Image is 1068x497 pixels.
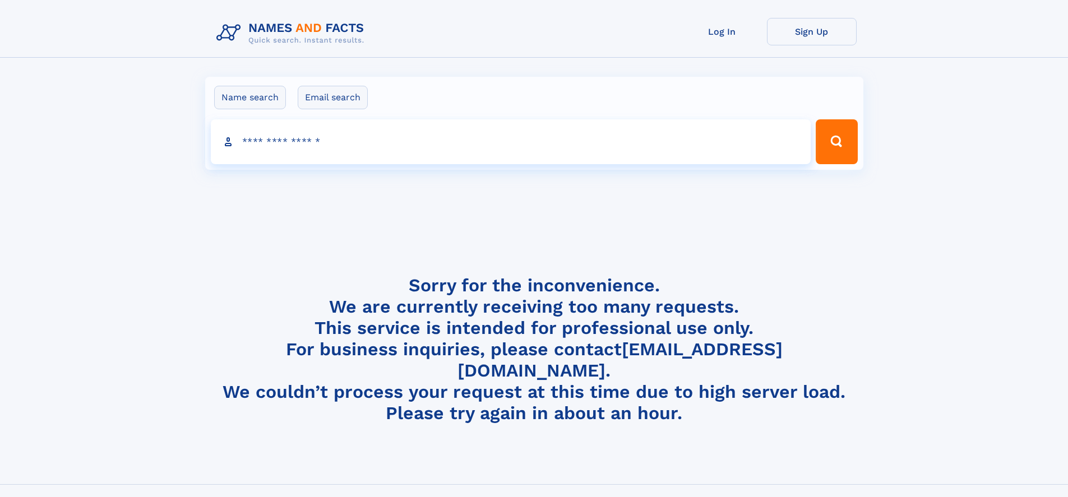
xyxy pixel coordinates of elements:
[214,86,286,109] label: Name search
[298,86,368,109] label: Email search
[212,275,857,424] h4: Sorry for the inconvenience. We are currently receiving too many requests. This service is intend...
[677,18,767,45] a: Log In
[457,338,783,381] a: [EMAIL_ADDRESS][DOMAIN_NAME]
[816,119,857,164] button: Search Button
[767,18,857,45] a: Sign Up
[212,18,373,48] img: Logo Names and Facts
[211,119,811,164] input: search input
